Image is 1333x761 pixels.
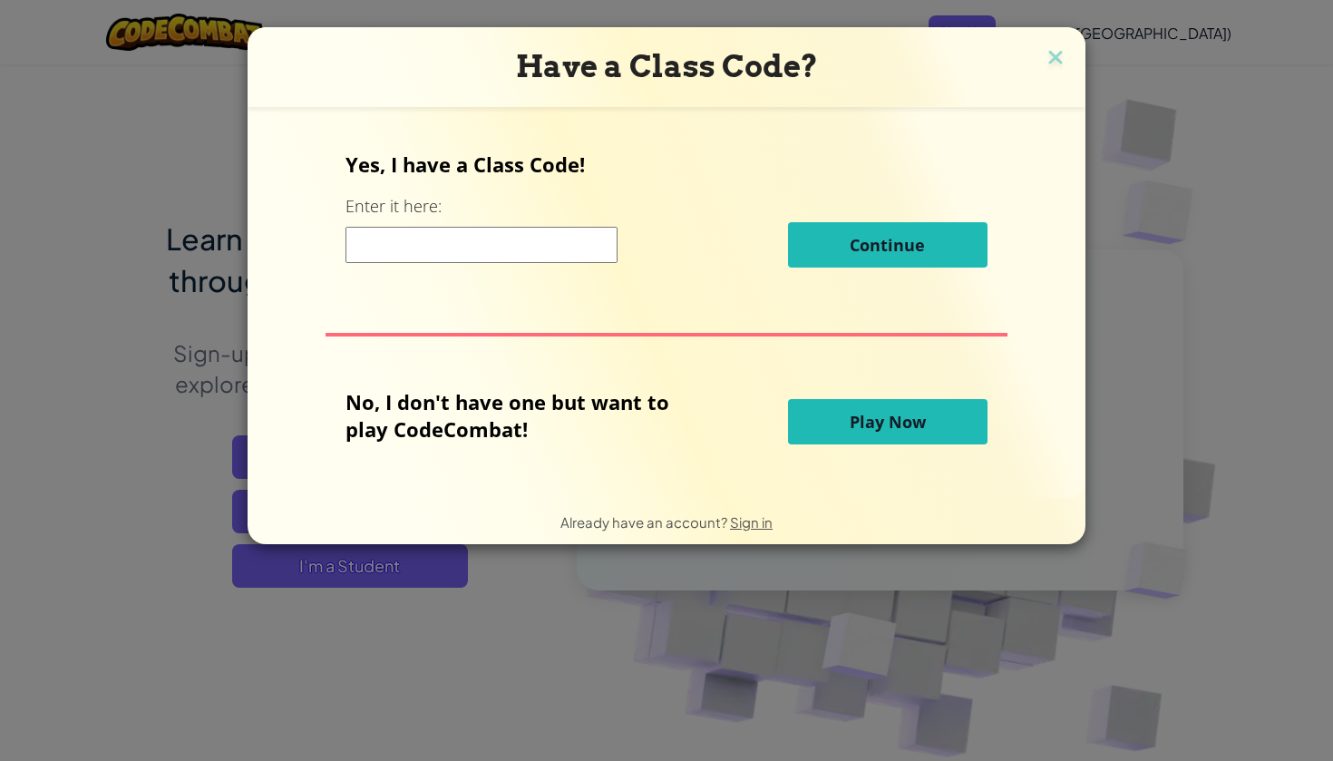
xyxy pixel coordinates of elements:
[345,195,442,218] label: Enter it here:
[345,388,696,443] p: No, I don't have one but want to play CodeCombat!
[1044,45,1067,73] img: close icon
[730,513,773,531] a: Sign in
[850,411,926,433] span: Play Now
[788,222,988,268] button: Continue
[850,234,925,256] span: Continue
[788,399,988,444] button: Play Now
[345,151,987,178] p: Yes, I have a Class Code!
[560,513,730,531] span: Already have an account?
[516,48,818,84] span: Have a Class Code?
